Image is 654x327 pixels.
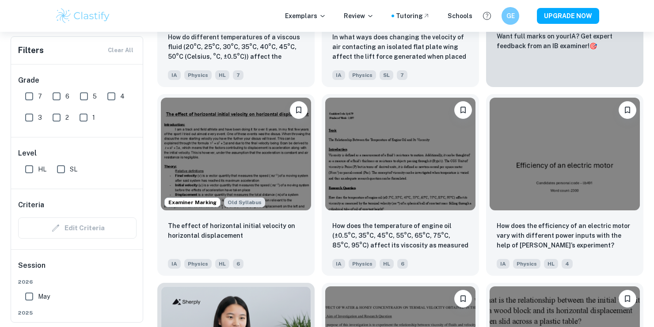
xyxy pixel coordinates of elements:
p: How does the efficiency of an electric motor vary with different power inputs with the help of jo... [497,221,633,250]
h6: Filters [18,44,44,57]
a: Examiner MarkingStarting from the May 2025 session, the Physics IA requirements have changed. It'... [157,94,315,276]
span: HL [380,259,394,269]
span: 4 [562,259,573,269]
span: 7 [233,70,243,80]
div: Criteria filters are unavailable when searching by topic [18,217,137,239]
span: 5 [93,91,97,101]
h6: Criteria [18,200,44,210]
button: Bookmark [619,101,636,119]
span: May [38,292,50,301]
p: How do different temperatures of a viscous fluid (20°C, 25°C, 30°C, 35°C, 40°C, 45°C, 50°C (Celsi... [168,32,304,62]
button: UPGRADE NOW [537,8,599,24]
span: Physics [184,70,212,80]
button: Bookmark [290,101,308,119]
span: IA [168,259,181,269]
h6: GE [506,11,516,21]
button: Help and Feedback [479,8,494,23]
button: Bookmark [454,101,472,119]
a: Tutoring [396,11,430,21]
div: Starting from the May 2025 session, the Physics IA requirements have changed. It's OK to refer to... [224,198,265,207]
span: SL [380,70,393,80]
p: The effect of horizontal initial velocity on horizontal displacement [168,221,304,240]
p: In what ways does changing the velocity of air contacting an isolated flat plate wing affect the ... [332,32,468,62]
span: HL [38,164,46,174]
span: IA [332,259,345,269]
a: BookmarkHow does the temperature of engine oil (±0.5°C, 35°C, 45°C, 55°C, 65°C, 75°C, 85°C, 95°C)... [322,94,479,276]
img: Physics IA example thumbnail: The effect of horizontal initial velocit [161,98,311,210]
span: 6 [233,259,243,269]
span: 7 [38,91,42,101]
button: Bookmark [454,290,472,308]
span: 2 [65,113,69,122]
a: Schools [448,11,472,21]
span: HL [215,259,229,269]
span: Physics [349,70,376,80]
img: Clastify logo [55,7,111,25]
span: HL [544,259,558,269]
span: 6 [397,259,408,269]
h6: Grade [18,75,137,86]
span: Physics [349,259,376,269]
span: 4 [120,91,125,101]
p: How does the temperature of engine oil (±0.5°C, 35°C, 45°C, 55°C, 65°C, 75°C, 85°C, 95°C) affect ... [332,221,468,251]
span: HL [215,70,229,80]
span: IA [332,70,345,80]
span: 6 [65,91,69,101]
img: Physics IA example thumbnail: How does the efficiency of an electric m [490,98,640,210]
h6: Session [18,260,137,278]
a: BookmarkHow does the efficiency of an electric motor vary with different power inputs with the he... [486,94,643,276]
img: Physics IA example thumbnail: How does the temperature of engine oil ( [325,98,475,210]
span: IA [497,259,510,269]
span: Physics [513,259,540,269]
span: 7 [397,70,407,80]
span: 1 [92,113,95,122]
span: 🎯 [589,42,597,49]
span: Physics [184,259,212,269]
span: SL [70,164,77,174]
span: Examiner Marking [165,198,220,206]
span: Old Syllabus [224,198,265,207]
span: IA [168,70,181,80]
p: Want full marks on your IA ? Get expert feedback from an IB examiner! [497,31,633,51]
span: 3 [38,113,42,122]
button: GE [502,7,519,25]
span: 2026 [18,278,137,286]
p: Exemplars [285,11,326,21]
h6: Level [18,148,137,159]
button: Bookmark [619,290,636,308]
p: Review [344,11,374,21]
span: 2025 [18,309,137,317]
